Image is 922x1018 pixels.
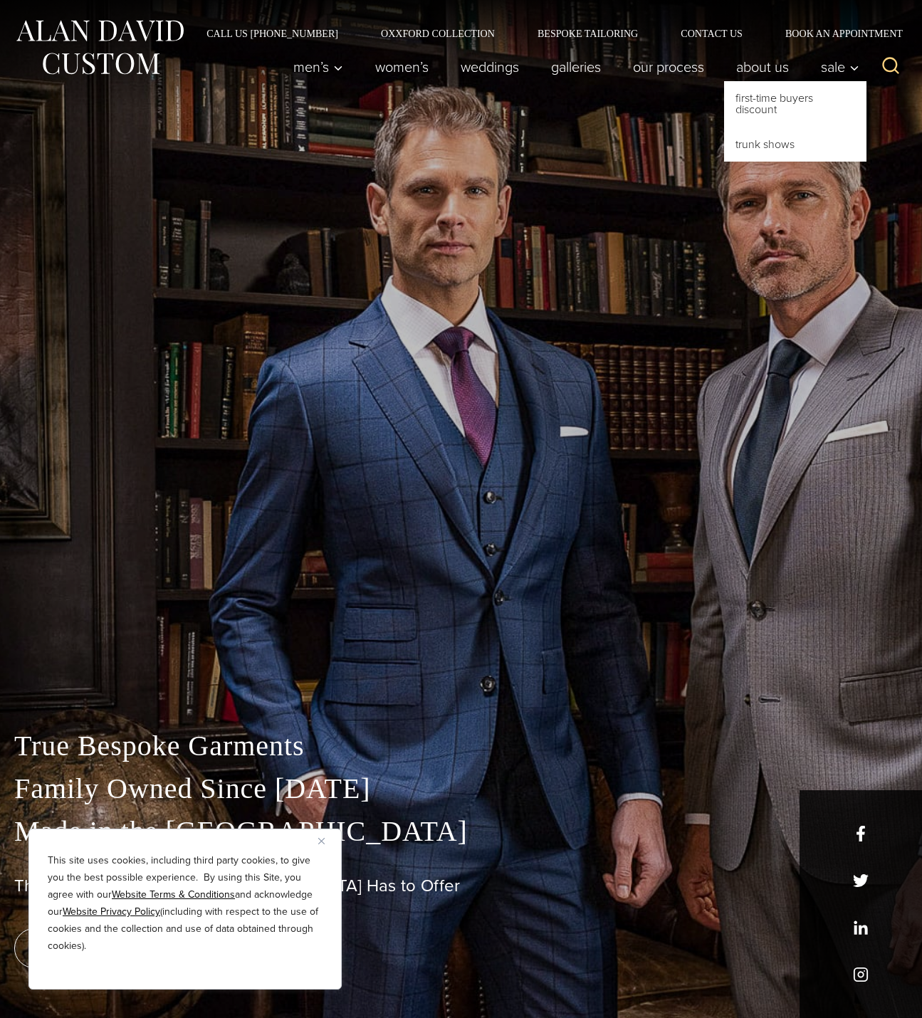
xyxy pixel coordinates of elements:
button: View Search Form [874,50,908,84]
a: Galleries [535,53,617,81]
button: Close [318,832,335,849]
a: Contact Us [659,28,764,38]
a: Trunk Shows [724,127,866,162]
a: Bespoke Tailoring [516,28,659,38]
a: Our Process [617,53,721,81]
p: True Bespoke Garments Family Owned Since [DATE] Made in the [GEOGRAPHIC_DATA] [14,725,908,853]
a: First-Time Buyers Discount [724,81,866,127]
span: Sale [821,60,859,74]
img: Alan David Custom [14,16,185,79]
a: Book an Appointment [764,28,908,38]
a: Website Privacy Policy [63,904,160,919]
nav: Secondary Navigation [185,28,908,38]
h1: The Best Custom Suits [GEOGRAPHIC_DATA] Has to Offer [14,876,908,896]
img: Close [318,838,325,844]
span: Men’s [293,60,343,74]
a: Women’s [360,53,445,81]
p: This site uses cookies, including third party cookies, to give you the best possible experience. ... [48,852,323,955]
a: weddings [445,53,535,81]
nav: Primary Navigation [278,53,867,81]
a: Call Us [PHONE_NUMBER] [185,28,360,38]
a: Website Terms & Conditions [112,887,235,902]
a: About Us [721,53,805,81]
a: Oxxford Collection [360,28,516,38]
a: book an appointment [14,928,214,968]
